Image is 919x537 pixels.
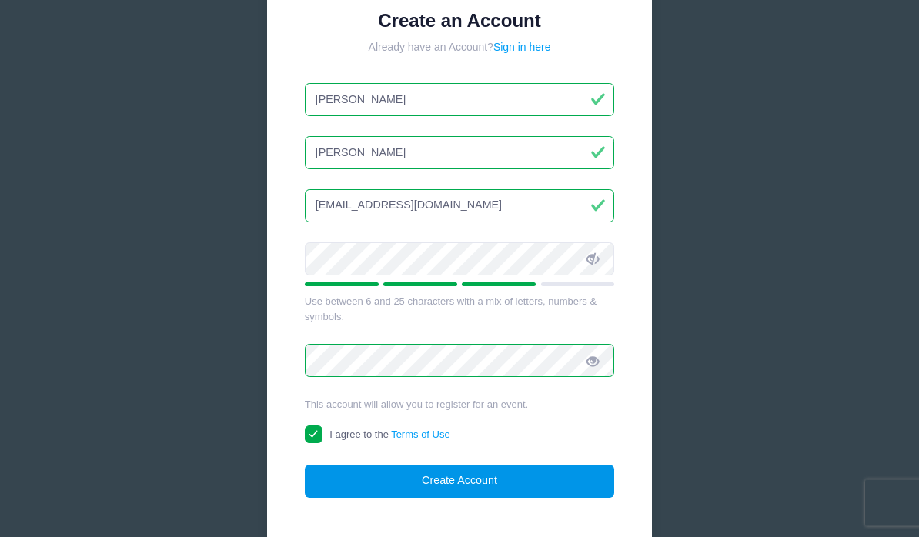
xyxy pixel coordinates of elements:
div: Use between 6 and 25 characters with a mix of letters, numbers & symbols. [305,295,615,325]
div: This account will allow you to register for an event. [305,398,615,413]
button: Create Account [305,465,615,499]
h1: Create an Account [305,11,615,33]
input: I agree to theTerms of Use [305,426,322,444]
div: Already have an Account? [305,40,615,56]
input: First Name [305,84,615,117]
input: Email [305,190,615,223]
input: Last Name [305,137,615,170]
a: Sign in here [493,42,551,54]
a: Terms of Use [391,429,450,441]
span: I agree to the [329,429,449,441]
